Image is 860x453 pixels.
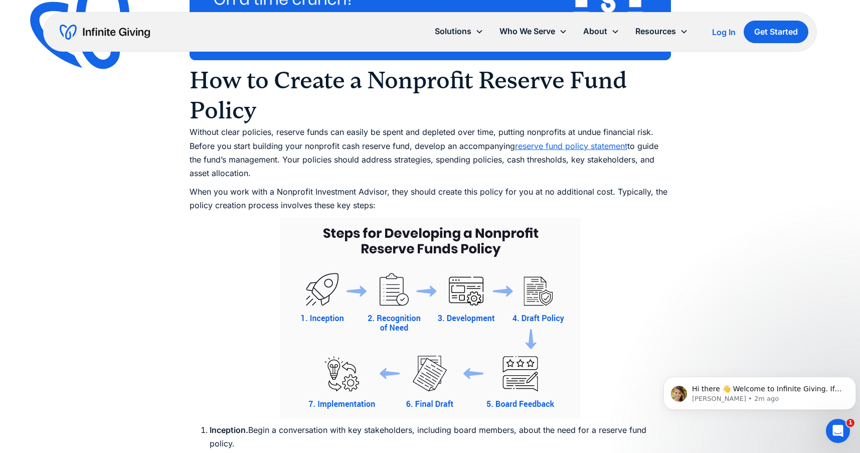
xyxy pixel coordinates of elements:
strong: Inception. [210,425,248,435]
a: Get Started [744,21,808,43]
div: Who We Serve [491,21,575,42]
h2: How to Create a Nonprofit Reserve Fund Policy [190,65,671,125]
p: When you work with a Nonprofit Investment Advisor, they should create this policy for you at no a... [190,185,671,212]
div: Who We Serve [499,25,555,38]
div: About [583,25,607,38]
div: Resources [627,21,696,42]
p: ‍Without clear policies, reserve funds can easily be spent and depleted over time, putting nonpro... [190,125,671,180]
div: Solutions [435,25,471,38]
img: The seven steps to creating a nonprofit reserve fund policy, listed in the text below [280,218,581,418]
div: Log In [712,28,736,36]
iframe: Intercom live chat [826,419,850,443]
a: home [60,24,150,40]
iframe: Intercom notifications message [659,356,860,426]
a: reserve fund policy statement [515,141,627,151]
div: Solutions [427,21,491,42]
li: Begin a conversation with key stakeholders, including board members, about the need for a reserve... [210,423,671,450]
a: Log In [712,26,736,38]
div: Resources [635,25,676,38]
div: About [575,21,627,42]
span: 1 [846,419,854,427]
